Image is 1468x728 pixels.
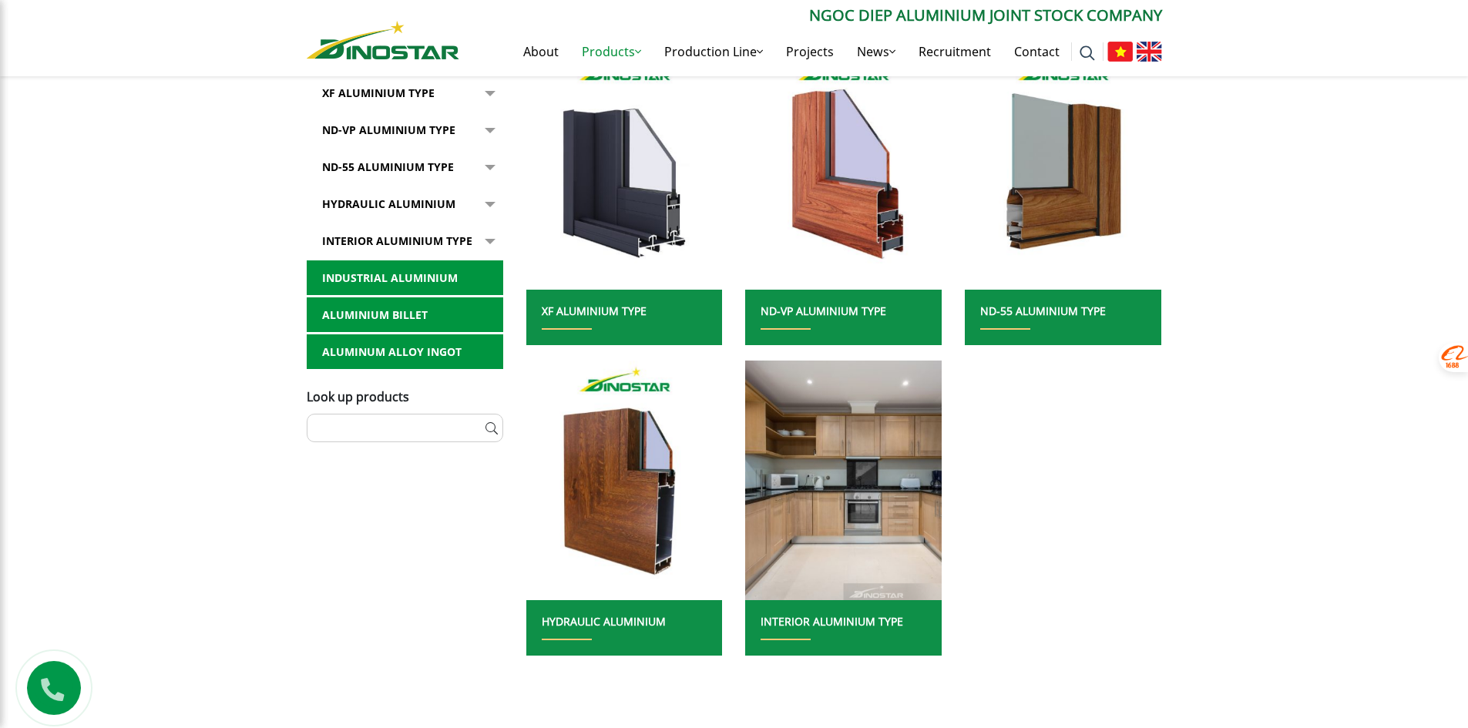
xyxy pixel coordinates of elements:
[307,112,503,148] a: ND-VP Aluminium type
[512,27,570,76] a: About
[653,27,774,76] a: Production Line
[745,361,942,601] a: nhom xay dung
[570,27,653,76] a: Products
[526,49,722,290] img: nhom xay dung
[307,297,503,333] a: Aluminium billet
[526,49,723,290] a: nhom xay dung
[1080,45,1095,61] img: search
[761,304,886,318] a: ND-VP Aluminium type
[907,27,1003,76] a: Recruitment
[307,260,503,296] a: Industrial aluminium
[307,186,503,222] a: Hydraulic Aluminium
[761,614,903,629] a: Interior Aluminium Type
[745,360,942,600] img: nhom xay dung
[1107,42,1133,62] img: Tiếng Việt
[845,27,907,76] a: News
[307,21,459,59] img: Nhôm Dinostar
[745,49,942,290] img: nhom xay dung
[307,388,409,405] span: Look up products
[526,360,722,600] img: nhom xay dung
[1003,27,1071,76] a: Contact
[542,614,666,629] a: Hydraulic Aluminium
[980,304,1106,318] a: ND-55 Aluminium type
[1137,42,1162,62] img: English
[307,334,503,370] a: Aluminum alloy ingot
[459,4,1162,27] p: Ngoc Diep Aluminium Joint Stock Company
[526,361,723,601] a: nhom xay dung
[307,75,503,111] a: XF Aluminium type
[774,27,845,76] a: Projects
[307,149,503,185] a: ND-55 Aluminium type
[965,49,1161,290] img: nhom xay dung
[542,304,647,318] a: XF Aluminium type
[307,223,503,259] a: Interior Aluminium Type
